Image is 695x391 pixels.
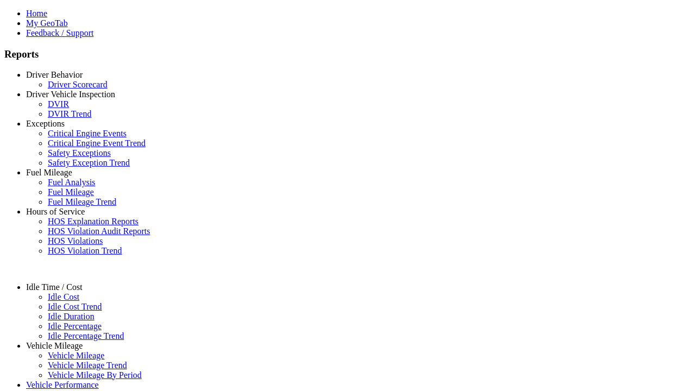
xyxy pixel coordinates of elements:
[26,341,83,350] a: Vehicle Mileage
[48,217,138,226] a: HOS Explanation Reports
[48,246,122,255] a: HOS Violation Trend
[48,178,96,187] a: Fuel Analysis
[48,138,146,148] a: Critical Engine Event Trend
[26,90,115,99] a: Driver Vehicle Inspection
[48,292,79,301] a: Idle Cost
[48,80,108,89] a: Driver Scorecard
[26,282,83,292] a: Idle Time / Cost
[48,109,91,118] a: DVIR Trend
[48,187,94,197] a: Fuel Mileage
[48,302,102,311] a: Idle Cost Trend
[26,207,85,216] a: Hours of Service
[48,370,142,380] a: Vehicle Mileage By Period
[48,148,111,157] a: Safety Exceptions
[48,158,130,167] a: Safety Exception Trend
[26,9,47,18] a: Home
[48,331,124,340] a: Idle Percentage Trend
[48,321,102,331] a: Idle Percentage
[48,197,116,206] a: Fuel Mileage Trend
[48,351,104,360] a: Vehicle Mileage
[26,28,93,37] a: Feedback / Support
[48,236,103,245] a: HOS Violations
[48,361,127,370] a: Vehicle Mileage Trend
[26,70,83,79] a: Driver Behavior
[48,129,127,138] a: Critical Engine Events
[48,226,150,236] a: HOS Violation Audit Reports
[26,380,99,389] a: Vehicle Performance
[26,168,72,177] a: Fuel Mileage
[26,18,68,28] a: My GeoTab
[48,312,94,321] a: Idle Duration
[4,48,691,60] h3: Reports
[26,119,65,128] a: Exceptions
[48,99,69,109] a: DVIR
